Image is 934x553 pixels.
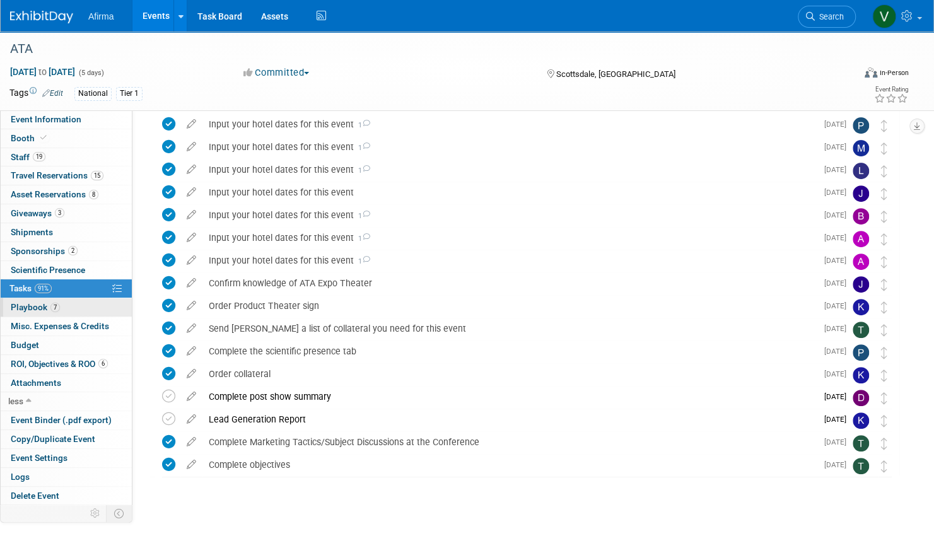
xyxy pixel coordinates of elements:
[11,472,30,482] span: Logs
[11,208,64,218] span: Giveaways
[180,300,202,311] a: edit
[180,209,202,221] a: edit
[11,378,61,388] span: Attachments
[202,114,817,135] div: Input your hotel dates for this event
[824,460,853,469] span: [DATE]
[11,189,98,199] span: Asset Reservations
[853,412,869,429] img: Keirsten Davis
[881,370,887,381] i: Move task
[11,265,85,275] span: Scientific Presence
[824,211,853,219] span: [DATE]
[180,187,202,198] a: edit
[202,227,817,248] div: Input your hotel dates for this event
[202,295,817,317] div: Order Product Theater sign
[853,163,869,179] img: Laura Kirkpatrick
[1,411,132,429] a: Event Binder (.pdf export)
[11,227,53,237] span: Shipments
[853,231,869,247] img: Atanas Kaykov
[74,87,112,100] div: National
[853,276,869,293] img: Joshua Klopper
[37,67,49,77] span: to
[11,321,109,331] span: Misc. Expenses & Credits
[202,182,817,203] div: Input your hotel dates for this event
[354,166,370,175] span: 1
[824,233,853,242] span: [DATE]
[881,392,887,404] i: Move task
[180,255,202,266] a: edit
[35,284,52,293] span: 91%
[853,435,869,451] img: Taylor Sebesta
[239,66,314,79] button: Committed
[824,347,853,356] span: [DATE]
[78,69,104,77] span: (5 days)
[853,367,869,383] img: Keirsten Davis
[202,386,817,407] div: Complete post show summary
[1,336,132,354] a: Budget
[879,68,909,78] div: In-Person
[89,190,98,199] span: 8
[881,188,887,200] i: Move task
[853,117,869,134] img: Praveen Kaushik
[33,152,45,161] span: 19
[824,392,853,401] span: [DATE]
[202,409,817,430] div: Lead Generation Report
[202,454,817,475] div: Complete objectives
[180,141,202,153] a: edit
[180,346,202,357] a: edit
[6,38,832,61] div: ATA
[881,143,887,154] i: Move task
[824,188,853,197] span: [DATE]
[874,86,908,93] div: Event Rating
[40,134,47,141] i: Booth reservation complete
[1,449,132,467] a: Event Settings
[180,459,202,470] a: edit
[11,246,78,256] span: Sponsorships
[11,133,49,143] span: Booth
[1,110,132,129] a: Event Information
[881,301,887,313] i: Move task
[824,120,853,129] span: [DATE]
[853,390,869,406] img: Drew Smalley
[88,11,114,21] span: Afirma
[68,246,78,255] span: 2
[815,12,844,21] span: Search
[1,148,132,166] a: Staff19
[354,144,370,152] span: 1
[116,87,143,100] div: Tier 1
[881,211,887,223] i: Move task
[202,136,817,158] div: Input your hotel dates for this event
[202,272,817,294] div: Confirm knowledge of ATA Expo Theater
[556,69,675,79] span: Scottsdale, [GEOGRAPHIC_DATA]
[1,261,132,279] a: Scientific Presence
[9,283,52,293] span: Tasks
[824,438,853,446] span: [DATE]
[881,279,887,291] i: Move task
[11,415,112,425] span: Event Binder (.pdf export)
[881,460,887,472] i: Move task
[202,204,817,226] div: Input your hotel dates for this event
[881,165,887,177] i: Move task
[1,355,132,373] a: ROI, Objectives & ROO6
[354,212,370,220] span: 1
[180,277,202,289] a: edit
[881,415,887,427] i: Move task
[11,302,60,312] span: Playbook
[11,114,81,124] span: Event Information
[107,505,132,521] td: Toggle Event Tabs
[9,66,76,78] span: [DATE] [DATE]
[881,438,887,450] i: Move task
[202,341,817,362] div: Complete the scientific presence tab
[11,152,45,162] span: Staff
[1,374,132,392] a: Attachments
[1,279,132,298] a: Tasks91%
[853,208,869,224] img: Brent Vetter
[1,204,132,223] a: Giveaways3
[824,279,853,288] span: [DATE]
[11,453,67,463] span: Event Settings
[1,242,132,260] a: Sponsorships2
[881,324,887,336] i: Move task
[202,363,817,385] div: Order collateral
[1,223,132,242] a: Shipments
[881,256,887,268] i: Move task
[354,257,370,265] span: 1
